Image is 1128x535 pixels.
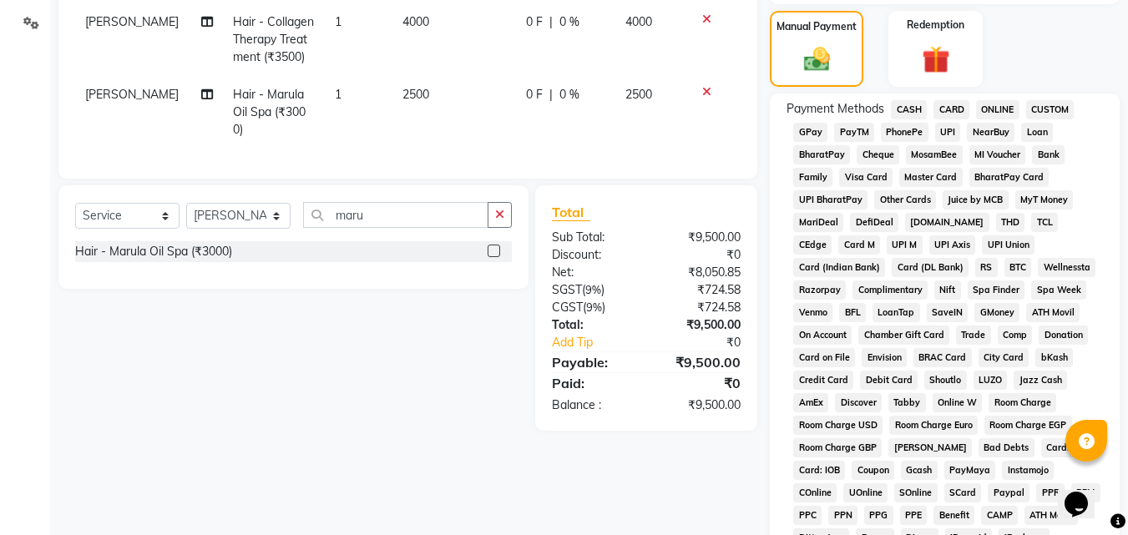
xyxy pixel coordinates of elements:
span: Card M [838,235,880,255]
span: Bank [1032,145,1065,164]
span: CAMP [981,506,1018,525]
span: Debit Card [860,371,918,390]
span: PayMaya [944,461,996,480]
div: ₹0 [665,334,754,351]
span: ATH Movil [1026,303,1080,322]
span: LoanTap [873,303,920,322]
span: COnline [793,483,837,502]
span: Family [793,168,832,187]
span: PPN [828,506,857,525]
span: PPR [1036,483,1065,502]
span: Nift [934,280,961,300]
span: BTC [1004,258,1032,277]
span: Room Charge EGP [984,416,1072,435]
span: [PERSON_NAME] [85,14,179,29]
span: Spa Finder [968,280,1025,300]
span: MosamBee [906,145,963,164]
div: Balance : [539,396,646,414]
span: ATH Movil [1024,506,1078,525]
span: SOnline [894,483,938,502]
span: [PERSON_NAME] [888,438,972,457]
span: 0 F [526,86,543,103]
span: MyT Money [1015,190,1074,209]
input: Search or Scan [303,202,488,228]
img: _gift.svg [913,43,959,77]
span: Envision [862,348,907,367]
span: | [549,13,553,31]
div: ₹9,500.00 [646,396,753,414]
span: UPI Axis [929,235,976,255]
span: BharatPay [793,145,850,164]
span: LUZO [974,371,1008,390]
span: Spa Week [1031,280,1086,300]
span: 2500 [402,87,429,102]
div: ₹9,500.00 [646,316,753,334]
div: ₹0 [646,246,753,264]
span: PhonePe [881,123,928,142]
span: Room Charge USD [793,416,883,435]
iframe: chat widget [1058,468,1111,518]
span: Card: IOB [793,461,845,480]
span: 9% [585,283,601,296]
span: City Card [979,348,1029,367]
span: TCL [1031,213,1058,232]
div: Hair - Marula Oil Spa (₹3000) [75,243,232,260]
span: MariDeal [793,213,843,232]
div: ₹724.58 [646,281,753,299]
span: SGST [552,282,582,297]
span: UPI Union [982,235,1034,255]
div: ₹724.58 [646,299,753,316]
div: Total: [539,316,646,334]
span: NearBuy [967,123,1014,142]
div: ₹9,500.00 [646,352,753,372]
span: 1 [335,87,341,102]
span: Credit Card [793,371,853,390]
span: CEdge [793,235,832,255]
span: UOnline [843,483,888,502]
div: ( ) [539,281,646,299]
span: DefiDeal [850,213,898,232]
div: Paid: [539,373,646,393]
span: BRAC Card [913,348,972,367]
span: GPay [793,123,827,142]
span: On Account [793,326,852,345]
span: Venmo [793,303,832,322]
span: Card (DL Bank) [892,258,969,277]
span: 0 F [526,13,543,31]
span: Card on File [793,348,855,367]
span: | [549,86,553,103]
span: Total [552,204,590,221]
span: Comp [998,326,1033,345]
div: ₹8,050.85 [646,264,753,281]
span: [DOMAIN_NAME] [905,213,989,232]
span: Juice by MCB [943,190,1009,209]
span: Wellnessta [1038,258,1095,277]
span: Hair - Collagen Therapy Treatment (₹3500) [233,14,314,64]
span: Room Charge [989,393,1056,412]
span: Room Charge Euro [889,416,978,435]
label: Manual Payment [776,19,857,34]
span: UPI M [887,235,923,255]
span: Benefit [933,506,974,525]
span: PayTM [834,123,874,142]
span: Room Charge GBP [793,438,882,457]
div: ₹9,500.00 [646,229,753,246]
span: BFL [839,303,866,322]
div: Net: [539,264,646,281]
div: ( ) [539,299,646,316]
span: Loan [1021,123,1053,142]
span: Visa Card [839,168,893,187]
span: Payment Methods [787,100,884,118]
span: PPC [793,506,822,525]
span: Instamojo [1002,461,1054,480]
span: bKash [1035,348,1073,367]
span: UPI [935,123,961,142]
span: SaveIN [927,303,969,322]
span: Paypal [988,483,1029,502]
span: 0 % [559,13,579,31]
span: 2500 [625,87,652,102]
span: Coupon [852,461,894,480]
span: Chamber Gift Card [858,326,949,345]
span: Other Cards [874,190,936,209]
span: Hair - Marula Oil Spa (₹3000) [233,87,306,137]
